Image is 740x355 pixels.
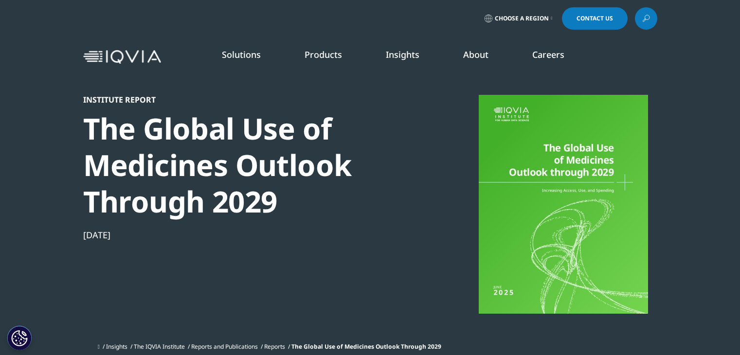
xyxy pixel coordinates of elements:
[106,342,127,351] a: Insights
[165,34,657,80] nav: Primary
[562,7,628,30] a: Contact Us
[83,110,417,220] div: The Global Use of Medicines Outlook Through 2029
[291,342,441,351] span: The Global Use of Medicines Outlook Through 2029
[7,326,32,350] button: Configuración de cookies
[532,49,564,60] a: Careers
[386,49,419,60] a: Insights
[264,342,285,351] a: Reports
[134,342,185,351] a: The IQVIA Institute
[83,229,417,241] div: [DATE]
[191,342,258,351] a: Reports and Publications
[305,49,342,60] a: Products
[222,49,261,60] a: Solutions
[577,16,613,21] span: Contact Us
[83,95,417,105] div: Institute Report
[463,49,488,60] a: About
[495,15,549,22] span: Choose a Region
